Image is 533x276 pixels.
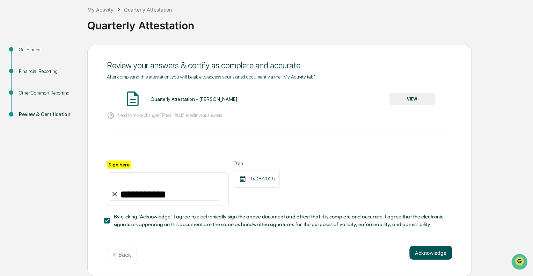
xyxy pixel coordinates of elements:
[14,101,44,108] span: Data Lookup
[114,213,446,229] span: By clicking "Acknowledge" I agree to electronically sign the above document and attest that it is...
[51,89,56,94] div: 🗄️
[117,113,222,118] p: Need to make changes? Press "Back" to edit your answers
[7,15,127,26] p: How can we help?
[124,7,172,13] div: Quarterly Attestation
[511,253,530,272] iframe: Open customer support
[409,246,452,260] button: Acknowledge
[49,118,85,124] a: Powered byPylon
[87,7,114,13] div: My Activity
[19,68,76,75] div: Financial Reporting
[113,252,131,258] p: ← Back
[7,53,20,66] img: 1746055101610-c473b297-6a78-478c-a979-82029cc54cd1
[19,46,76,53] div: Get Started
[7,102,13,107] div: 🔎
[19,111,76,118] div: Review & Certification
[70,118,85,124] span: Pylon
[124,90,141,107] img: Document Icon
[24,60,88,66] div: We're available if you need us!
[119,55,127,64] button: Start new chat
[234,161,280,166] label: Date
[48,85,89,98] a: 🗄️Attestations
[87,14,530,32] div: Quarterly Attestation
[107,161,131,169] label: Sign here
[107,60,452,70] div: Review your answers & certify as complete and accurate
[7,89,13,94] div: 🖐️
[19,89,76,97] div: Other Common Reporting
[24,53,115,60] div: Start new chat
[107,74,316,80] span: After completing this attestation, you will be able to access your signed document via the "My Ac...
[4,98,47,111] a: 🔎Data Lookup
[389,93,435,105] button: VIEW
[58,88,87,95] span: Attestations
[234,170,280,188] div: 10/08/2025
[150,96,237,102] div: Quarterly Attestation - [PERSON_NAME]
[4,85,48,98] a: 🖐️Preclearance
[14,88,45,95] span: Preclearance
